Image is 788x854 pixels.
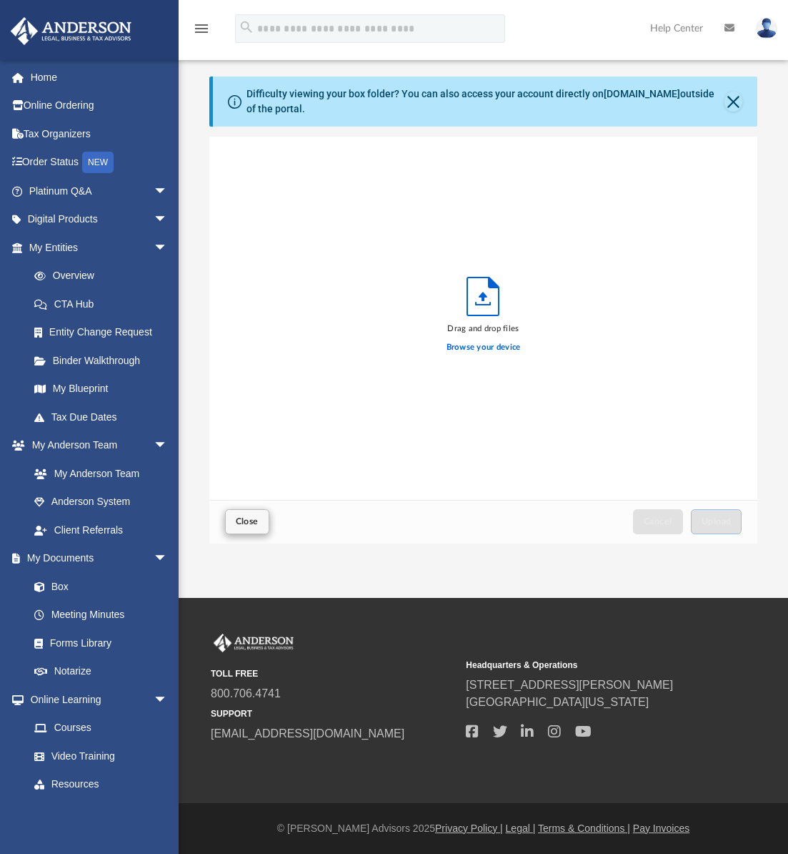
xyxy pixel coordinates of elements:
a: menu [193,27,210,37]
a: My Entitiesarrow_drop_down [10,233,189,262]
a: Terms & Conditions | [538,823,630,834]
span: Cancel [644,517,672,526]
button: Close [724,92,742,112]
span: arrow_drop_down [154,431,182,461]
a: Tax Organizers [10,119,189,148]
div: NEW [82,152,114,173]
a: Anderson System [20,488,182,516]
span: arrow_drop_down [154,205,182,235]
small: TOLL FREE [211,667,456,680]
a: Video Training [20,742,175,770]
img: Anderson Advisors Platinum Portal [211,634,296,652]
a: CTA Hub [20,290,189,318]
div: © [PERSON_NAME] Advisors 2025 [179,821,788,836]
a: My Documentsarrow_drop_down [10,544,182,573]
a: Online Learningarrow_drop_down [10,685,182,714]
div: Upload [209,137,758,544]
small: SUPPORT [211,707,456,720]
small: Headquarters & Operations [466,659,711,672]
a: Online Ordering [10,92,189,120]
div: Difficulty viewing your box folder? You can also access your account directly on outside of the p... [246,87,724,117]
a: Forms Library [20,629,175,657]
a: Order StatusNEW [10,148,189,177]
a: Home [10,63,189,92]
a: My Anderson Teamarrow_drop_down [10,431,182,460]
span: Close [236,517,259,526]
a: Courses [20,714,182,742]
span: arrow_drop_down [154,685,182,715]
a: Client Referrals [20,516,182,544]
span: arrow_drop_down [154,177,182,206]
img: User Pic [756,18,777,39]
a: Meeting Minutes [20,601,182,629]
button: Upload [691,509,742,534]
a: My Anderson Team [20,459,175,488]
a: Binder Walkthrough [20,346,189,375]
a: Privacy Policy | [435,823,503,834]
a: Billingarrow_drop_down [10,798,189,827]
a: Notarize [20,657,182,686]
a: Platinum Q&Aarrow_drop_down [10,177,189,205]
a: Tax Due Dates [20,403,189,431]
i: menu [193,20,210,37]
div: Drag and drop files [447,323,521,335]
span: arrow_drop_down [154,233,182,262]
a: My Blueprint [20,375,182,403]
button: Close [225,509,269,534]
a: 800.706.4741 [211,687,281,700]
a: Entity Change Request [20,318,189,347]
span: arrow_drop_down [154,544,182,574]
button: Cancel [633,509,683,534]
a: Legal | [506,823,536,834]
label: Browse your device [447,341,521,354]
a: Resources [20,770,182,799]
a: Digital Productsarrow_drop_down [10,205,189,234]
a: Overview [20,262,189,290]
span: Upload [702,517,732,526]
img: Anderson Advisors Platinum Portal [6,17,136,45]
a: [DOMAIN_NAME] [604,88,680,99]
i: search [239,19,254,35]
a: Box [20,572,175,601]
a: Pay Invoices [633,823,689,834]
a: [STREET_ADDRESS][PERSON_NAME] [466,679,673,691]
a: [GEOGRAPHIC_DATA][US_STATE] [466,696,649,708]
span: arrow_drop_down [154,798,182,828]
a: [EMAIL_ADDRESS][DOMAIN_NAME] [211,727,404,740]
